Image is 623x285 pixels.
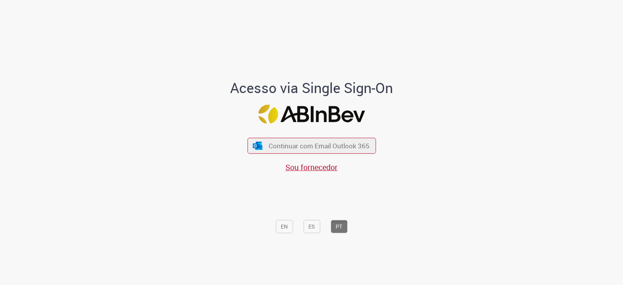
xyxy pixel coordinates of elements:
[303,220,320,233] button: ES
[252,141,263,150] img: ícone Azure/Microsoft 360
[204,80,420,96] h1: Acesso via Single Sign-On
[285,162,338,172] a: Sou fornecedor
[258,105,365,124] img: Logo ABInBev
[269,141,370,150] span: Continuar com Email Outlook 365
[276,220,293,233] button: EN
[331,220,347,233] button: PT
[247,138,376,154] button: ícone Azure/Microsoft 360 Continuar com Email Outlook 365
